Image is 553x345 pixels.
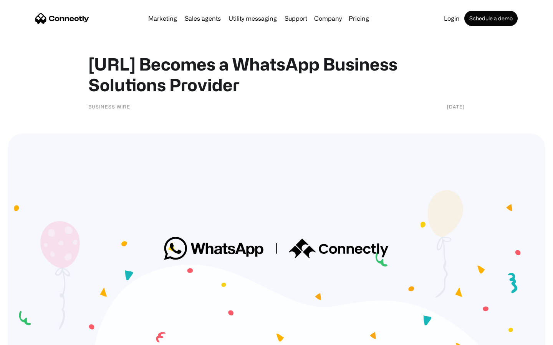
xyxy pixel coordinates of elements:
div: Company [314,13,342,24]
a: Pricing [346,15,372,21]
a: Sales agents [182,15,224,21]
a: Support [281,15,310,21]
a: Login [441,15,463,21]
a: Utility messaging [225,15,280,21]
h1: [URL] Becomes a WhatsApp Business Solutions Provider [88,54,465,95]
div: Business Wire [88,103,130,110]
a: Schedule a demo [464,11,518,26]
a: Marketing [145,15,180,21]
div: [DATE] [447,103,465,110]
